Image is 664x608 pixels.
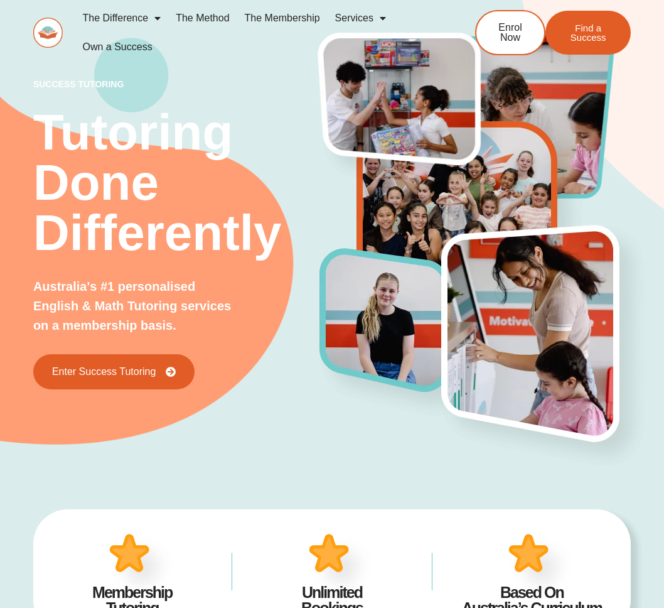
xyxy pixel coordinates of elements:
a: Find a Success [545,11,631,55]
a: The Method [168,4,237,33]
a: Enrol Now [475,10,545,55]
p: Australia's #1 personalised English & Math Tutoring services on a membership basis. [33,277,243,335]
span: Enter Success Tutoring [52,367,156,377]
span: Find a Success [564,23,612,42]
a: The Membership [237,4,328,33]
a: Services [328,4,394,33]
h2: Tutoring Done Differently [33,107,320,258]
a: Own a Success [75,33,160,62]
p: success tutoring [33,80,320,89]
span: Enrol Now [495,23,525,43]
nav: Menu [75,4,441,62]
a: Enter Success Tutoring [33,354,195,389]
a: The Difference [75,4,169,33]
